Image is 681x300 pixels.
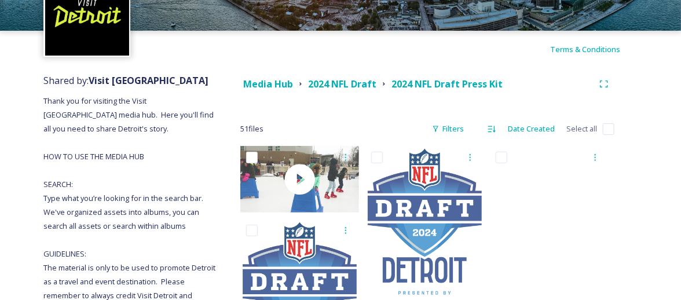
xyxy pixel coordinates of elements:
a: Terms & Conditions [550,42,638,56]
strong: 2024 NFL Draft Press Kit [391,78,503,90]
span: Shared by: [43,74,208,87]
span: Select all [566,123,597,134]
span: Terms & Conditions [550,44,620,54]
strong: Visit [GEOGRAPHIC_DATA] [89,74,208,87]
img: thumbnail [240,146,359,213]
span: 51 file s [240,123,263,134]
strong: 2024 NFL Draft [308,78,376,90]
strong: Media Hub [243,78,293,90]
div: Filters [426,118,470,140]
div: Date Created [502,118,561,140]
